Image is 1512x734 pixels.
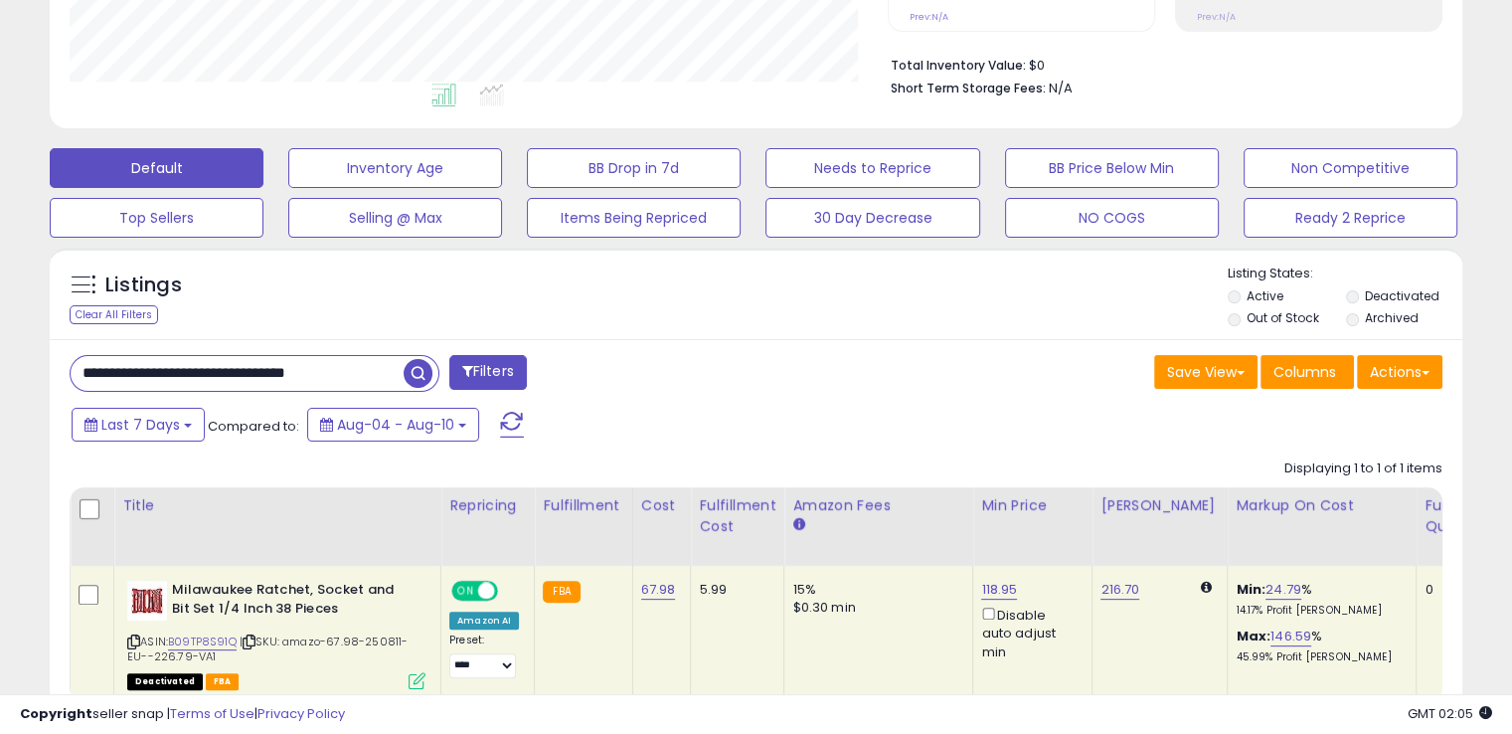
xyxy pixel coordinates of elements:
[449,634,519,678] div: Preset:
[1005,148,1219,188] button: BB Price Below Min
[101,415,180,435] span: Last 7 Days
[105,272,182,299] h5: Listings
[495,583,527,600] span: OFF
[1236,650,1401,664] p: 45.99% Profit [PERSON_NAME]
[792,599,957,617] div: $0.30 min
[449,612,519,630] div: Amazon AI
[1154,355,1258,389] button: Save View
[1408,704,1492,723] span: 2025-08-18 02:05 GMT
[981,604,1077,661] div: Disable auto adjust min
[72,408,205,442] button: Last 7 Days
[50,148,263,188] button: Default
[1236,628,1401,664] div: %
[910,11,948,23] small: Prev: N/A
[1425,495,1493,537] div: Fulfillable Quantity
[765,148,979,188] button: Needs to Reprice
[1284,459,1442,478] div: Displaying 1 to 1 of 1 items
[168,634,237,650] a: B09TP8S91Q
[1236,580,1265,599] b: Min:
[20,704,92,723] strong: Copyright
[1228,487,1417,566] th: The percentage added to the cost of goods (COGS) that forms the calculator for Min & Max prices.
[527,198,741,238] button: Items Being Repriced
[792,516,804,534] small: Amazon Fees.
[1049,79,1073,97] span: N/A
[527,148,741,188] button: BB Drop in 7d
[1247,287,1283,304] label: Active
[337,415,454,435] span: Aug-04 - Aug-10
[288,148,502,188] button: Inventory Age
[765,198,979,238] button: 30 Day Decrease
[792,495,964,516] div: Amazon Fees
[641,495,683,516] div: Cost
[1236,581,1401,618] div: %
[172,581,414,623] b: Milawaukee Ratchet, Socket and Bit Set 1/4 Inch 38 Pieces
[127,673,203,690] span: All listings that are unavailable for purchase on Amazon for any reason other than out-of-stock
[127,634,408,663] span: | SKU: amazo-67.98-250811-EU--226.79-VA1
[1270,627,1311,646] a: 146.59
[981,495,1084,516] div: Min Price
[1236,627,1270,645] b: Max:
[1265,580,1301,600] a: 24.79
[1273,362,1336,382] span: Columns
[1247,309,1319,326] label: Out of Stock
[170,704,254,723] a: Terms of Use
[1236,604,1401,618] p: 14.17% Profit [PERSON_NAME]
[1425,581,1486,599] div: 0
[1260,355,1354,389] button: Columns
[1100,495,1219,516] div: [PERSON_NAME]
[1005,198,1219,238] button: NO COGS
[792,581,957,599] div: 15%
[307,408,479,442] button: Aug-04 - Aug-10
[1364,309,1418,326] label: Archived
[981,580,1017,600] a: 118.95
[70,305,158,324] div: Clear All Filters
[891,57,1026,74] b: Total Inventory Value:
[1357,355,1442,389] button: Actions
[127,581,167,621] img: 51A2TPUBEuL._SL40_.jpg
[641,580,676,600] a: 67.98
[699,581,768,599] div: 5.99
[1228,265,1462,283] p: Listing States:
[127,581,425,687] div: ASIN:
[1244,148,1457,188] button: Non Competitive
[449,355,527,390] button: Filters
[699,495,775,537] div: Fulfillment Cost
[1100,580,1139,600] a: 216.70
[891,80,1046,96] b: Short Term Storage Fees:
[122,495,432,516] div: Title
[288,198,502,238] button: Selling @ Max
[543,581,580,603] small: FBA
[453,583,478,600] span: ON
[20,705,345,724] div: seller snap | |
[1244,198,1457,238] button: Ready 2 Reprice
[257,704,345,723] a: Privacy Policy
[1236,495,1408,516] div: Markup on Cost
[891,52,1428,76] li: $0
[449,495,526,516] div: Repricing
[1364,287,1438,304] label: Deactivated
[1197,11,1236,23] small: Prev: N/A
[50,198,263,238] button: Top Sellers
[543,495,623,516] div: Fulfillment
[208,417,299,436] span: Compared to:
[206,673,240,690] span: FBA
